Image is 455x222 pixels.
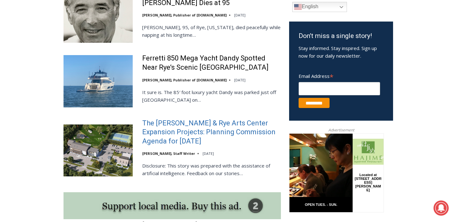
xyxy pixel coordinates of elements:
[322,127,361,133] span: Advertisement
[160,0,299,61] div: "The first chef I interviewed talked about coming to [GEOGRAPHIC_DATA] from [GEOGRAPHIC_DATA] in ...
[0,64,64,79] a: Open Tues. - Sun. [PHONE_NUMBER]
[299,70,380,81] label: Email Address
[64,55,133,107] img: Ferretti 850 Mega Yacht Dandy Spotted Near Rye’s Scenic Parsonage Point
[41,11,156,17] div: Serving [GEOGRAPHIC_DATA] Since [DATE]
[234,78,246,82] time: [DATE]
[192,7,220,24] h4: Book [PERSON_NAME]'s Good Humor for Your Event
[2,65,62,89] span: Open Tues. - Sun. [PHONE_NUMBER]
[142,54,281,72] a: Ferretti 850 Mega Yacht Dandy Spotted Near Rye’s Scenic [GEOGRAPHIC_DATA]
[299,44,384,60] p: Stay informed. Stay inspired. Sign up now for our daily newsletter.
[64,192,281,219] img: support local media, buy this ad
[142,88,281,104] p: It sure is. The 85′ foot luxury yacht Dandy was parked just off [GEOGRAPHIC_DATA] on…
[64,124,133,176] img: The Osborn & Rye Arts Center Expansion Projects: Planning Commission Agenda for Tuesday, August 1...
[142,151,195,156] a: [PERSON_NAME], Staff Writer
[142,78,227,82] a: [PERSON_NAME], Publisher of [DOMAIN_NAME]
[299,31,384,41] h3: Don’t miss a single story!
[234,13,246,17] time: [DATE]
[294,3,302,11] img: en
[65,40,93,76] div: Located at [STREET_ADDRESS][PERSON_NAME]
[203,151,214,156] time: [DATE]
[142,23,281,39] p: [PERSON_NAME], 95, of Rye, [US_STATE], died peacefully while napping at his longtime…
[188,2,228,29] a: Book [PERSON_NAME]'s Good Humor for Your Event
[292,2,347,12] a: English
[152,61,306,79] a: Intern @ [DOMAIN_NAME]
[165,63,293,77] span: Intern @ [DOMAIN_NAME]
[153,0,191,29] img: s_800_809a2aa2-bb6e-4add-8b5e-749ad0704c34.jpeg
[142,13,227,17] a: [PERSON_NAME], Publisher of [DOMAIN_NAME]
[142,162,281,177] p: Disclosure: This story was prepared with the assistance of artificial intelligence. Feedback on o...
[142,119,281,146] a: The [PERSON_NAME] & Rye Arts Center Expansion Projects: Planning Commission Agenda for [DATE]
